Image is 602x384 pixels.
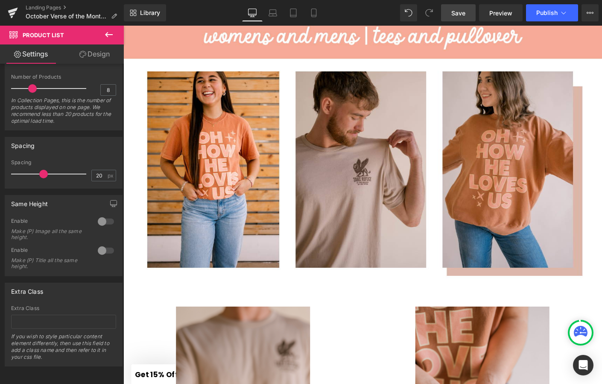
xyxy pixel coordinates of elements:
[124,4,166,21] a: New Library
[11,74,116,80] div: Number of Products
[573,355,593,375] div: Open Intercom Messenger
[11,195,48,207] div: Same Height
[283,4,304,21] a: Tablet
[11,333,116,366] div: If you wish to style particular content element differently, then use this field to add a class n...
[64,44,126,64] a: Design
[421,4,438,21] button: Redo
[11,247,89,256] div: Enable
[536,9,558,16] span: Publish
[11,228,88,240] div: Make (P) Image all the same height.
[526,4,578,21] button: Publish
[11,218,89,227] div: Enable
[108,173,115,178] span: px
[304,4,324,21] a: Mobile
[11,305,116,311] div: Extra Class
[263,4,283,21] a: Laptop
[23,32,64,38] span: Product List
[11,283,43,295] div: Extra Class
[582,4,599,21] button: More
[11,137,35,149] div: Spacing
[242,4,263,21] a: Desktop
[11,97,116,130] div: In Collection Pages, this is the number of products displayed on one page. We recommend less than...
[11,160,116,165] div: Spacing
[400,4,417,21] button: Undo
[479,4,523,21] a: Preview
[489,9,512,18] span: Preview
[140,9,160,17] span: Library
[11,257,88,269] div: Make (P) Title all the same height.
[451,9,465,18] span: Save
[26,13,108,20] span: October Verse of the Month Page
[26,4,124,11] a: Landing Pages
